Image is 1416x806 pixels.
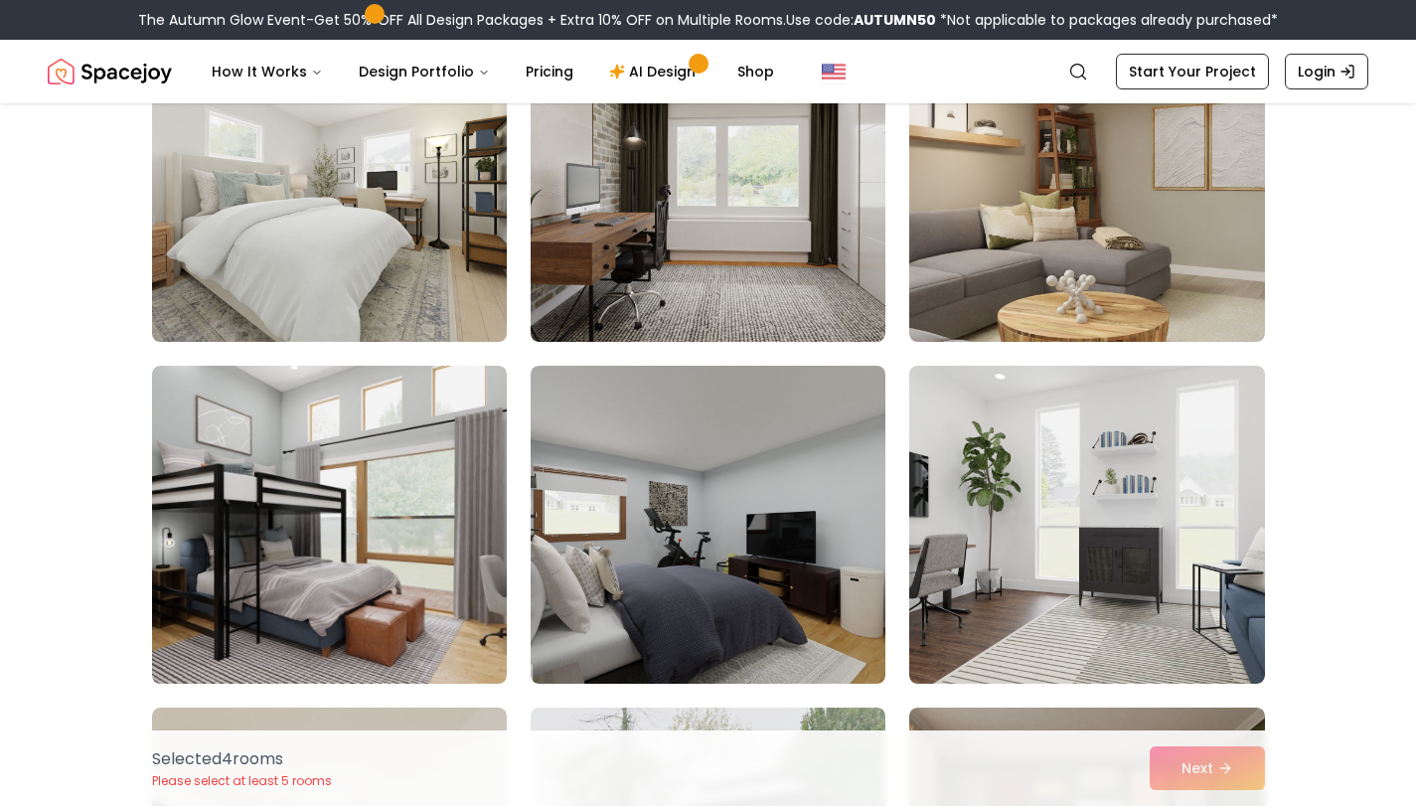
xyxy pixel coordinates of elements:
span: Use code: [786,10,936,30]
p: Please select at least 5 rooms [152,773,332,789]
img: Room room-25 [143,16,516,350]
div: The Autumn Glow Event-Get 50% OFF All Design Packages + Extra 10% OFF on Multiple Rooms. [138,10,1278,30]
a: Spacejoy [48,52,172,91]
img: Room room-26 [531,24,885,342]
button: Design Portfolio [343,52,506,91]
img: Room room-27 [909,24,1264,342]
img: Room room-29 [531,366,885,684]
nav: Global [48,40,1368,103]
nav: Main [196,52,790,91]
a: AI Design [593,52,717,91]
span: *Not applicable to packages already purchased* [936,10,1278,30]
p: Selected 4 room s [152,747,332,771]
img: Spacejoy Logo [48,52,172,91]
button: How It Works [196,52,339,91]
img: Room room-28 [152,366,507,684]
img: United States [822,60,846,83]
a: Shop [721,52,790,91]
a: Login [1285,54,1368,89]
img: Room room-30 [909,366,1264,684]
a: Start Your Project [1116,54,1269,89]
b: AUTUMN50 [854,10,936,30]
a: Pricing [510,52,589,91]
